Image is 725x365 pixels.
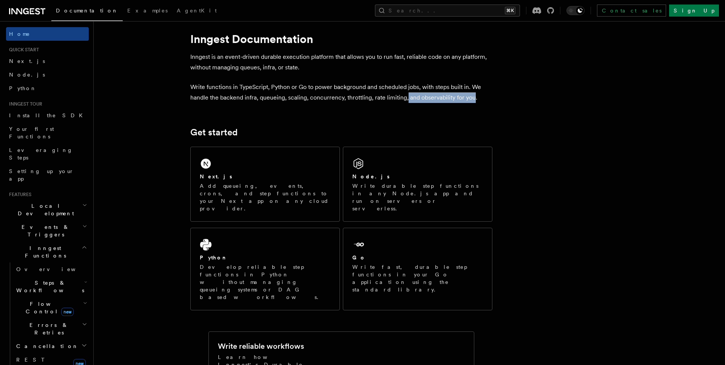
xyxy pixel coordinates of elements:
a: GoWrite fast, durable step functions in your Go application using the standard library. [343,228,492,310]
p: Write durable step functions in any Node.js app and run on servers or serverless. [352,182,483,212]
button: Events & Triggers [6,220,89,241]
button: Cancellation [13,339,89,353]
a: Setting up your app [6,164,89,186]
button: Errors & Retries [13,318,89,339]
span: new [61,308,74,316]
a: Home [6,27,89,41]
a: Your first Functions [6,122,89,143]
a: Sign Up [669,5,719,17]
h2: Next.js [200,173,232,180]
kbd: ⌘K [505,7,515,14]
span: Quick start [6,47,39,53]
h1: Inngest Documentation [190,32,492,46]
a: Overview [13,262,89,276]
button: Inngest Functions [6,241,89,262]
p: Develop reliable step functions in Python without managing queueing systems or DAG based workflows. [200,263,330,301]
a: Next.jsAdd queueing, events, crons, and step functions to your Next app on any cloud provider. [190,147,340,222]
button: Search...⌘K [375,5,520,17]
a: Examples [123,2,172,20]
button: Local Development [6,199,89,220]
a: PythonDevelop reliable step functions in Python without managing queueing systems or DAG based wo... [190,228,340,310]
span: Cancellation [13,342,79,350]
span: Setting up your app [9,168,74,182]
button: Steps & Workflows [13,276,89,297]
a: Install the SDK [6,109,89,122]
span: AgentKit [177,8,217,14]
p: Inngest is an event-driven durable execution platform that allows you to run fast, reliable code ... [190,52,492,73]
span: Features [6,192,31,198]
h2: Write reliable workflows [218,341,304,351]
span: Overview [16,266,94,272]
span: Inngest Functions [6,244,82,259]
h2: Go [352,254,366,261]
p: Add queueing, events, crons, and step functions to your Next app on any cloud provider. [200,182,330,212]
span: Next.js [9,58,45,64]
a: Get started [190,127,238,138]
a: AgentKit [172,2,221,20]
h2: Node.js [352,173,390,180]
button: Toggle dark mode [566,6,585,15]
button: Flow Controlnew [13,297,89,318]
span: Python [9,85,37,91]
span: Errors & Retries [13,321,82,336]
span: Your first Functions [9,126,54,140]
span: Home [9,30,30,38]
span: Examples [127,8,168,14]
span: Local Development [6,202,82,217]
a: Leveraging Steps [6,143,89,164]
span: Steps & Workflows [13,279,84,294]
a: Node.js [6,68,89,81]
a: Node.jsWrite durable step functions in any Node.js app and run on servers or serverless. [343,147,492,222]
h2: Python [200,254,228,261]
p: Write fast, durable step functions in your Go application using the standard library. [352,263,483,293]
a: Next.js [6,54,89,68]
a: Contact sales [597,5,666,17]
span: Install the SDK [9,112,87,118]
span: Documentation [56,8,118,14]
span: Node.js [9,72,45,78]
span: Inngest tour [6,101,42,107]
a: Python [6,81,89,95]
a: Documentation [51,2,123,21]
span: Leveraging Steps [9,147,73,161]
p: Write functions in TypeScript, Python or Go to power background and scheduled jobs, with steps bu... [190,82,492,103]
span: Flow Control [13,300,83,315]
span: Events & Triggers [6,223,82,238]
